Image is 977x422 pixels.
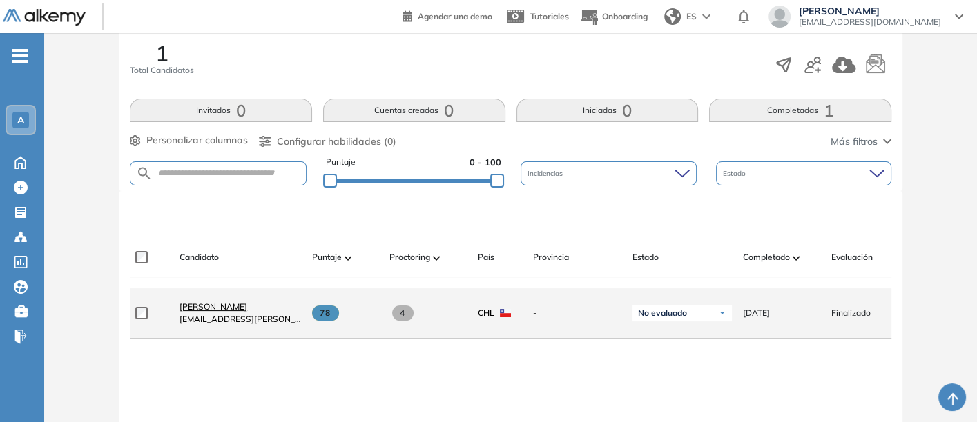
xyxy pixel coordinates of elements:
[831,134,891,149] button: Más filtros
[743,251,790,263] span: Completado
[130,133,248,148] button: Personalizar columnas
[130,99,312,122] button: Invitados0
[312,251,342,263] span: Puntaje
[686,10,697,23] span: ES
[3,9,86,26] img: Logo
[470,156,501,169] span: 0 - 100
[326,156,356,169] span: Puntaje
[403,7,492,23] a: Agendar una demo
[702,14,710,19] img: arrow
[602,11,648,21] span: Onboarding
[392,305,414,321] span: 4
[12,54,28,57] i: -
[180,301,301,313] a: [PERSON_NAME]
[433,256,440,260] img: [missing "en.ARROW_ALT" translation]
[799,17,941,28] span: [EMAIL_ADDRESS][DOMAIN_NAME]
[180,251,219,263] span: Candidato
[478,307,494,319] span: CHL
[500,309,511,317] img: CHL
[530,11,569,21] span: Tutoriales
[521,161,696,185] div: Incidencias
[632,251,659,263] span: Estado
[155,42,168,64] span: 1
[136,165,153,182] img: SEARCH_ALT
[638,308,687,319] span: No evaluado
[718,309,726,317] img: Ícono de flecha
[312,305,339,321] span: 78
[709,99,891,122] button: Completadas1
[831,134,878,149] span: Más filtros
[180,313,301,325] span: [EMAIL_ADDRESS][PERSON_NAME][DOMAIN_NAME]
[528,168,565,179] span: Incidencias
[799,6,941,17] span: [PERSON_NAME]
[831,251,873,263] span: Evaluación
[130,64,194,77] span: Total Candidatos
[516,99,699,122] button: Iniciadas0
[664,8,681,25] img: world
[323,99,505,122] button: Cuentas creadas0
[723,168,748,179] span: Estado
[17,114,24,125] span: A
[533,307,621,319] span: -
[743,307,770,319] span: [DATE]
[793,256,800,260] img: [missing "en.ARROW_ALT" translation]
[146,133,248,148] span: Personalizar columnas
[716,161,891,185] div: Estado
[478,251,494,263] span: País
[533,251,569,263] span: Provincia
[259,134,396,149] button: Configurar habilidades (0)
[277,134,396,149] span: Configurar habilidades (0)
[418,11,492,21] span: Agendar una demo
[345,256,351,260] img: [missing "en.ARROW_ALT" translation]
[180,301,247,312] span: [PERSON_NAME]
[831,307,871,319] span: Finalizado
[389,251,430,263] span: Proctoring
[580,2,648,32] button: Onboarding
